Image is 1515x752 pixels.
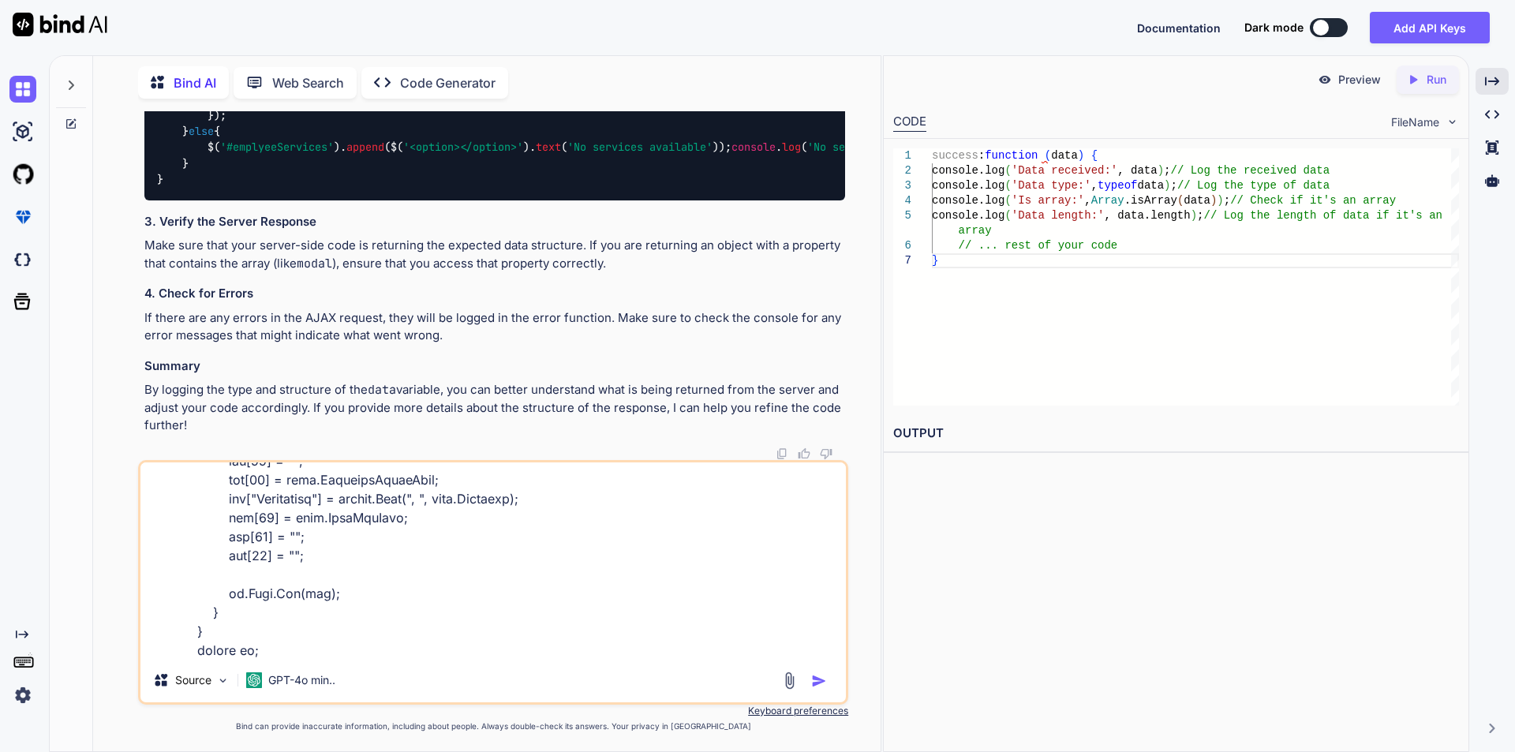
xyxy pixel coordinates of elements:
[1370,12,1490,43] button: Add API Keys
[1164,164,1170,177] span: ;
[567,140,713,155] span: 'No services available'
[140,462,846,658] textarea: lo (Ipsumdol != sita && Consecte != "") { adipis[] elitseddoeiu = Temporin.Utlab(','); et (dolore...
[884,415,1468,452] h2: OUTPUT
[820,447,832,460] img: dislike
[893,163,911,178] div: 2
[1011,194,1083,207] span: 'Is array:'
[13,13,107,36] img: Bind AI
[1170,164,1330,177] span: // Log the received data
[1177,194,1184,207] span: (
[932,254,938,267] span: }
[1011,209,1104,222] span: 'Data length:'
[1004,164,1011,177] span: (
[1084,194,1090,207] span: ,
[174,73,216,92] p: Bind AI
[144,213,845,231] h3: 3. Verify the Server Response
[1051,149,1078,162] span: data
[9,204,36,230] img: premium
[731,140,776,155] span: console
[1170,179,1176,192] span: ;
[272,73,344,92] p: Web Search
[144,309,845,345] p: If there are any errors in the AJAX request, they will be logged in the error function. Make sure...
[798,447,810,460] img: like
[893,208,911,223] div: 5
[144,357,845,376] h3: Summary
[932,179,1004,192] span: console.log
[246,672,262,688] img: GPT-4o mini
[1244,20,1304,36] span: Dark mode
[1137,21,1221,35] span: Documentation
[9,76,36,103] img: chat
[9,161,36,188] img: githubLight
[1177,179,1330,192] span: // Log the type of data
[958,239,1117,252] span: // ... rest of your code
[1117,164,1157,177] span: , data
[1137,179,1164,192] span: data
[536,140,561,155] span: text
[175,672,211,688] p: Source
[1090,149,1097,162] span: {
[1090,194,1124,207] span: Array
[346,140,384,155] span: append
[1124,194,1176,207] span: .isArray
[1190,209,1196,222] span: )
[1230,194,1396,207] span: // Check if it's an array
[1004,194,1011,207] span: (
[1164,179,1170,192] span: )
[144,237,845,272] p: Make sure that your server-side code is returning the expected data structure. If you are returni...
[9,682,36,709] img: settings
[932,164,1004,177] span: console.log
[893,178,911,193] div: 3
[403,140,523,155] span: '<option></option>'
[985,149,1038,162] span: function
[958,224,991,237] span: array
[1338,72,1381,88] p: Preview
[144,381,845,435] p: By logging the type and structure of the variable, you can better understand what is being return...
[776,447,788,460] img: copy
[1137,20,1221,36] button: Documentation
[138,720,848,732] p: Bind can provide inaccurate information, including about people. Always double-check its answers....
[1391,114,1439,130] span: FileName
[1427,72,1446,88] p: Run
[1318,73,1332,87] img: preview
[1203,209,1442,222] span: // Log the length of data if it's an
[1223,194,1229,207] span: ;
[1210,194,1217,207] span: )
[893,238,911,253] div: 6
[216,674,230,687] img: Pick Models
[1197,209,1203,222] span: ;
[893,148,911,163] div: 1
[1217,194,1223,207] span: )
[144,285,845,303] h3: 4. Check for Errors
[893,253,911,268] div: 7
[893,113,926,132] div: CODE
[1098,179,1137,192] span: typeof
[9,118,36,145] img: ai-studio
[1004,209,1011,222] span: (
[978,149,984,162] span: :
[1446,115,1459,129] img: chevron down
[189,124,214,138] span: else
[1090,179,1097,192] span: ,
[297,256,332,271] code: modal
[1157,164,1163,177] span: )
[811,673,827,689] img: icon
[1011,164,1117,177] span: 'Data received:'
[268,672,335,688] p: GPT-4o min..
[782,140,801,155] span: log
[220,140,334,155] span: '#emplyeeServices'
[1004,179,1011,192] span: (
[1011,179,1090,192] span: 'Data type:'
[1044,149,1050,162] span: (
[368,382,396,398] code: data
[893,193,911,208] div: 4
[400,73,496,92] p: Code Generator
[932,149,978,162] span: success
[780,672,799,690] img: attachment
[9,246,36,273] img: darkCloudIdeIcon
[1078,149,1084,162] span: )
[932,194,1004,207] span: console.log
[932,209,1004,222] span: console.log
[1184,194,1210,207] span: data
[138,705,848,717] p: Keyboard preferences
